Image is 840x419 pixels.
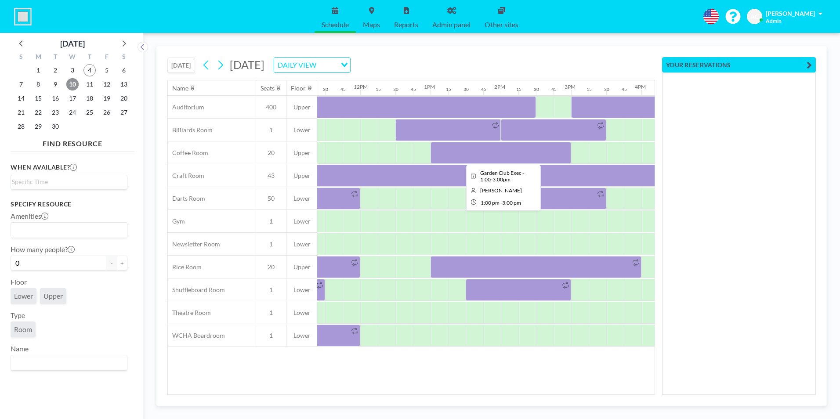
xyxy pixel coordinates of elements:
div: W [64,52,81,63]
span: Tuesday, September 9, 2025 [49,78,62,90]
span: Friday, September 5, 2025 [101,64,113,76]
span: 3:00 PM [502,199,521,206]
span: 1 [256,217,286,225]
span: Monday, September 8, 2025 [32,78,44,90]
span: 20 [256,263,286,271]
span: Garden Club Exec - 1:00-3:00pm [480,170,524,183]
span: Sunday, September 14, 2025 [15,92,27,105]
span: Tuesday, September 23, 2025 [49,106,62,119]
span: 400 [256,103,286,111]
span: Sunday, September 28, 2025 [15,120,27,133]
span: Thursday, September 4, 2025 [83,64,96,76]
span: 1:00 PM [481,199,500,206]
div: 2PM [494,83,505,90]
div: 45 [411,87,416,92]
span: Gym [168,217,185,225]
span: Saturday, September 13, 2025 [118,78,130,90]
label: Floor [11,278,27,286]
label: Type [11,311,25,320]
span: Reports [394,21,418,28]
span: Saturday, September 27, 2025 [118,106,130,119]
span: [PERSON_NAME] [766,10,815,17]
button: + [117,256,127,271]
span: Newsletter Room [168,240,220,248]
div: 30 [463,87,469,92]
span: Lower [286,240,317,248]
span: Darts Room [168,195,205,202]
div: 45 [481,87,486,92]
div: Search for option [11,355,127,370]
span: Monday, September 22, 2025 [32,106,44,119]
h4: FIND RESOURCE [11,136,134,148]
div: Floor [291,84,306,92]
div: 12PM [354,83,368,90]
span: Lower [286,309,317,317]
div: 15 [446,87,451,92]
div: Search for option [11,175,127,188]
span: Sunday, September 7, 2025 [15,78,27,90]
span: Admin [766,18,782,24]
div: S [13,52,30,63]
span: Lower [286,286,317,294]
button: [DATE] [167,58,195,73]
span: Upper [286,149,317,157]
div: T [47,52,64,63]
span: 1 [256,332,286,340]
img: organization-logo [14,8,32,25]
span: Auditorium [168,103,204,111]
div: S [115,52,132,63]
div: M [30,52,47,63]
span: WCHA Boardroom [168,332,225,340]
span: Lower [286,195,317,202]
div: [DATE] [60,37,85,50]
div: 1PM [424,83,435,90]
span: 1 [256,240,286,248]
span: Lower [286,126,317,134]
span: Sunday, September 21, 2025 [15,106,27,119]
span: Wednesday, September 10, 2025 [66,78,79,90]
span: Thursday, September 11, 2025 [83,78,96,90]
span: Other sites [485,21,518,28]
span: Lower [286,332,317,340]
span: Wednesday, September 17, 2025 [66,92,79,105]
span: Craft Room [168,172,204,180]
div: 15 [516,87,521,92]
span: Coffee Room [168,149,208,157]
div: F [98,52,115,63]
input: Search for option [12,224,122,236]
h3: Specify resource [11,200,127,208]
div: Search for option [274,58,350,72]
span: [DATE] [230,58,264,71]
div: 30 [323,87,328,92]
span: 1 [256,309,286,317]
label: How many people? [11,245,75,254]
div: Name [172,84,188,92]
input: Search for option [12,357,122,368]
span: Friday, September 19, 2025 [101,92,113,105]
span: Room [14,325,32,334]
span: Tuesday, September 2, 2025 [49,64,62,76]
span: Shuffleboard Room [168,286,225,294]
div: 45 [551,87,557,92]
span: - [500,199,502,206]
div: 15 [376,87,381,92]
input: Search for option [12,177,122,187]
span: Wednesday, September 3, 2025 [66,64,79,76]
button: YOUR RESERVATIONS [662,57,816,72]
span: Saturday, September 6, 2025 [118,64,130,76]
span: Schedule [322,21,349,28]
span: Monday, September 15, 2025 [32,92,44,105]
div: Seats [261,84,275,92]
span: Tuesday, September 16, 2025 [49,92,62,105]
div: 30 [604,87,609,92]
span: 50 [256,195,286,202]
span: Monday, September 1, 2025 [32,64,44,76]
span: Theatre Room [168,309,211,317]
div: 30 [393,87,398,92]
div: 15 [587,87,592,92]
span: 43 [256,172,286,180]
span: Upper [286,103,317,111]
input: Search for option [319,59,336,71]
span: Friday, September 12, 2025 [101,78,113,90]
span: Lower [286,217,317,225]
